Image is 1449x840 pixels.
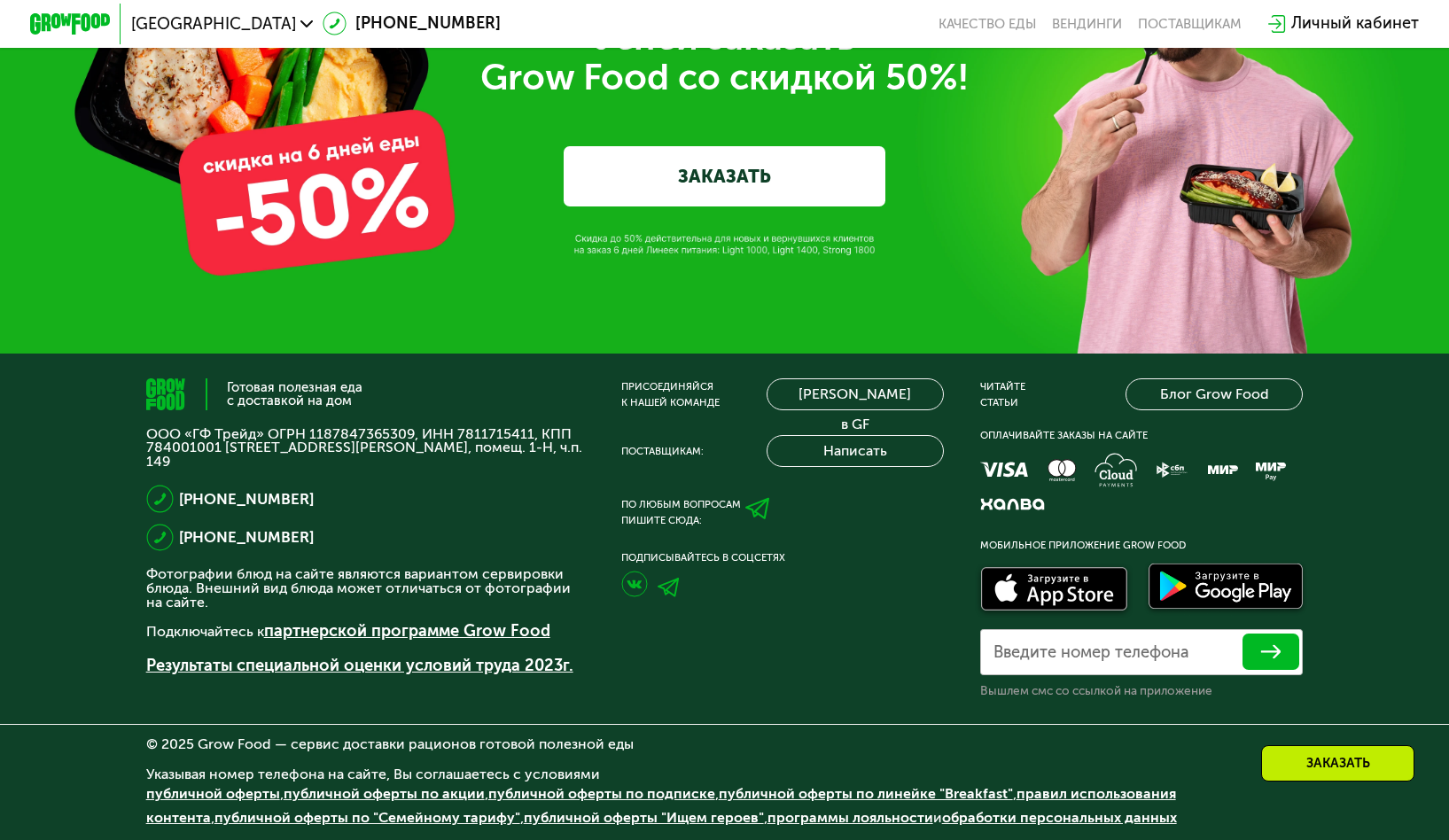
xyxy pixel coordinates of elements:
[980,683,1303,699] div: Вышлем смс со ссылкой на приложение
[146,567,585,610] p: Фотографии блюд на сайте являются вариантом сервировки блюда. Внешний вид блюда может отличаться ...
[621,378,720,410] div: Присоединяйся к нашей команде
[227,381,362,408] div: Готовая полезная еда с доставкой на дом
[264,621,550,641] a: партнерской программе Grow Food
[161,18,1289,98] div: Успей заказать Grow Food со скидкой 50%!
[146,427,585,470] p: ООО «ГФ Трейд» ОГРН 1187847365309, ИНН 7811715411, КПП 784001001 [STREET_ADDRESS][PERSON_NAME], п...
[488,785,715,802] a: публичной оферты по подписке
[767,809,933,826] a: программы лояльности
[1138,16,1242,32] div: поставщикам
[179,487,314,511] a: [PHONE_NUMBER]
[146,619,585,643] p: Подключайтесь к
[1126,378,1303,410] a: Блог Grow Food
[980,378,1025,410] div: Читайте статьи
[767,435,944,467] button: Написать
[993,647,1189,657] label: Введите номер телефона
[323,12,500,35] a: [PHONE_NUMBER]
[131,16,296,32] span: [GEOGRAPHIC_DATA]
[1291,12,1419,35] div: Личный кабинет
[146,767,1304,840] div: Указывая номер телефона на сайте, Вы соглашаетесь с условиями
[942,809,1177,826] a: обработки персональных данных
[939,16,1036,32] a: Качество еды
[214,809,520,826] a: публичной оферты по "Семейному тарифу"
[146,785,1176,826] a: правил использования контента
[146,785,280,802] a: публичной оферты
[146,656,573,675] a: Результаты специальной оценки условий труда 2023г.
[1143,559,1308,617] img: Доступно в Google Play
[621,443,704,459] div: Поставщикам:
[621,496,741,528] div: По любым вопросам пишите сюда:
[719,785,1013,802] a: публичной оферты по линейке "Breakfast"
[1052,16,1122,32] a: Вендинги
[179,525,314,549] a: [PHONE_NUMBER]
[980,537,1303,553] div: Мобильное приложение Grow Food
[621,549,944,565] div: Подписывайтесь в соцсетях
[524,809,764,826] a: публичной оферты "Ищем героев"
[564,146,885,206] a: ЗАКАЗАТЬ
[146,737,1304,751] div: © 2025 Grow Food — сервис доставки рационов готовой полезной еды
[767,378,944,410] a: [PERSON_NAME] в GF
[284,785,485,802] a: публичной оферты по акции
[1261,745,1414,782] div: Заказать
[980,427,1303,443] div: Оплачивайте заказы на сайте
[146,785,1177,826] span: , , , , , , , и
